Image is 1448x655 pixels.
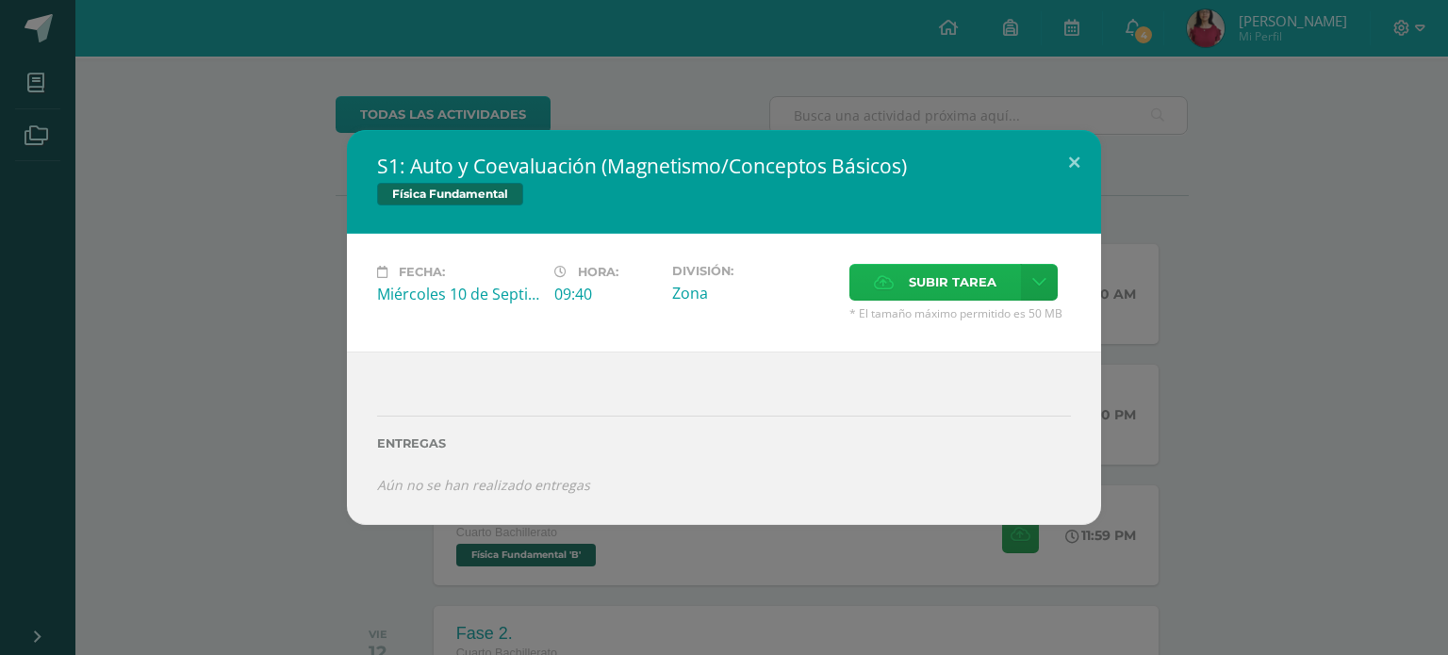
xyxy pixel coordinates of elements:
[909,265,996,300] span: Subir tarea
[849,305,1071,321] span: * El tamaño máximo permitido es 50 MB
[399,265,445,279] span: Fecha:
[672,264,834,278] label: División:
[377,153,1071,179] h2: S1: Auto y Coevaluación (Magnetismo/Conceptos Básicos)
[672,283,834,303] div: Zona
[578,265,618,279] span: Hora:
[1047,130,1101,194] button: Close (Esc)
[377,476,590,494] i: Aún no se han realizado entregas
[377,284,539,304] div: Miércoles 10 de Septiembre
[377,436,1071,450] label: Entregas
[377,183,523,205] span: Física Fundamental
[554,284,657,304] div: 09:40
